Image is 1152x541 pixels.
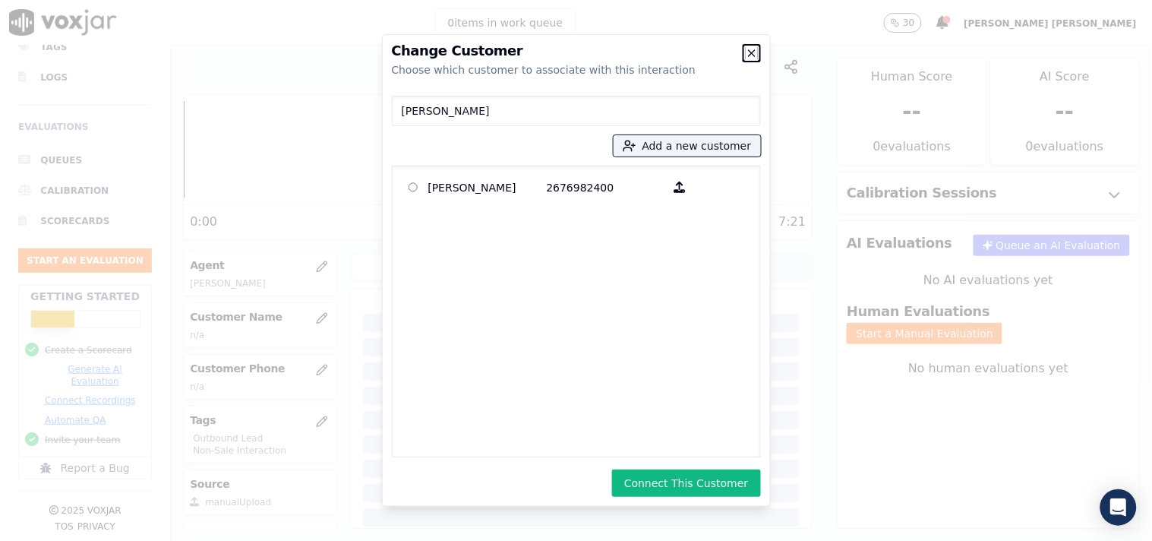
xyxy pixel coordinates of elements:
div: Open Intercom Messenger [1100,489,1137,526]
input: Search Customers [392,96,761,126]
p: 2676982400 [547,176,665,199]
input: [PERSON_NAME] 2676982400 [409,182,418,192]
button: Add a new customer [614,135,761,157]
button: Connect This Customer [612,470,760,497]
button: [PERSON_NAME] 2676982400 [665,176,695,199]
p: [PERSON_NAME] [428,176,547,199]
div: Choose which customer to associate with this interaction [392,62,761,78]
h2: Change Customer [392,44,761,58]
